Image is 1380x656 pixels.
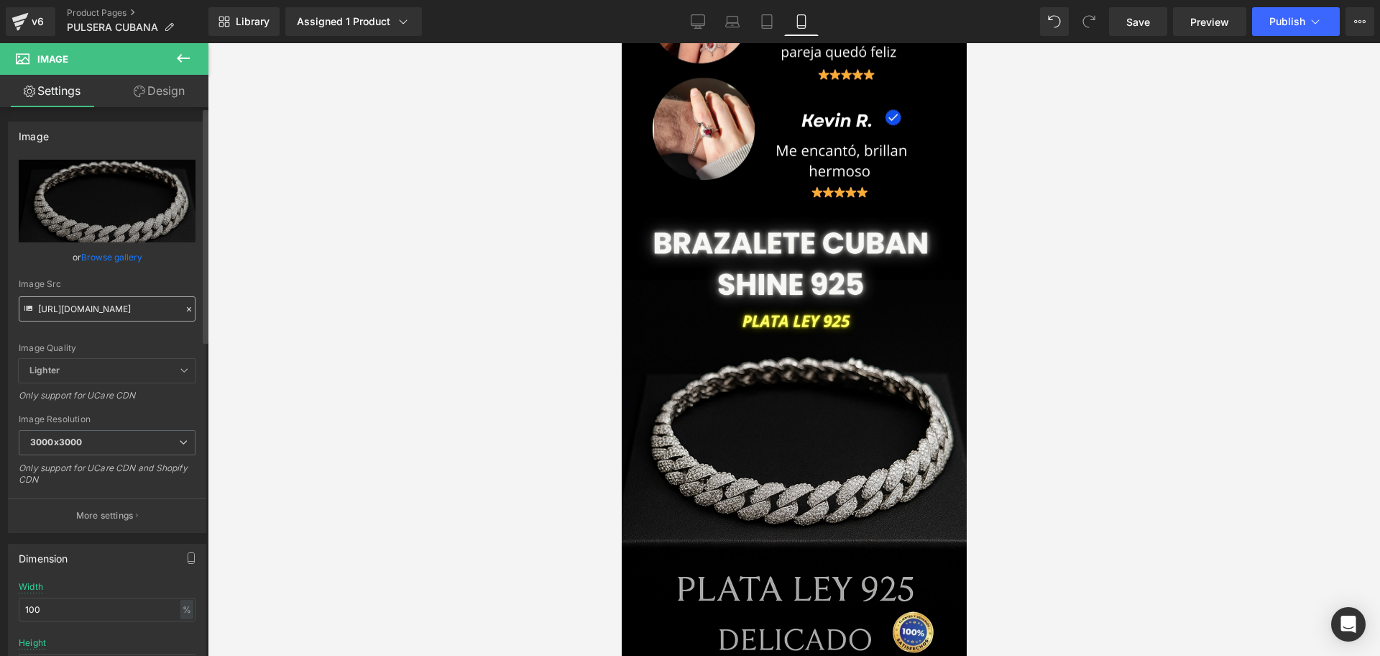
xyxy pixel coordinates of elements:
div: or [19,250,195,265]
a: New Library [208,7,280,36]
div: v6 [29,12,47,31]
span: Library [236,15,270,28]
button: Undo [1040,7,1069,36]
a: Product Pages [67,7,208,19]
a: Desktop [681,7,715,36]
div: % [180,600,193,619]
span: Publish [1269,16,1305,27]
div: Open Intercom Messenger [1331,607,1366,642]
button: Publish [1252,7,1340,36]
b: 3000x3000 [30,437,82,447]
div: Image Quality [19,343,195,353]
div: Assigned 1 Product [297,14,410,29]
div: Only support for UCare CDN and Shopify CDN [19,463,195,495]
span: PULSERA CUBANA [67,22,158,33]
a: Laptop [715,7,750,36]
div: Image [19,122,49,142]
div: Image Resolution [19,414,195,424]
span: Preview [1190,14,1229,29]
a: Tablet [750,7,784,36]
b: Lighter [29,365,60,375]
div: Dimension [19,545,68,565]
a: Browse gallery [81,245,142,270]
button: Redo [1075,7,1103,36]
input: Link [19,296,195,322]
span: Save [1126,14,1150,29]
a: Mobile [784,7,819,36]
input: auto [19,598,195,621]
div: Image Src [19,279,195,289]
div: Width [19,582,43,592]
a: v6 [6,7,55,36]
p: More settings [76,509,134,522]
div: Height [19,638,46,648]
div: Only support for UCare CDN [19,390,195,411]
button: More [1345,7,1374,36]
button: More settings [9,498,206,532]
a: Design [107,75,211,107]
a: Preview [1173,7,1246,36]
span: Image [37,53,68,65]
